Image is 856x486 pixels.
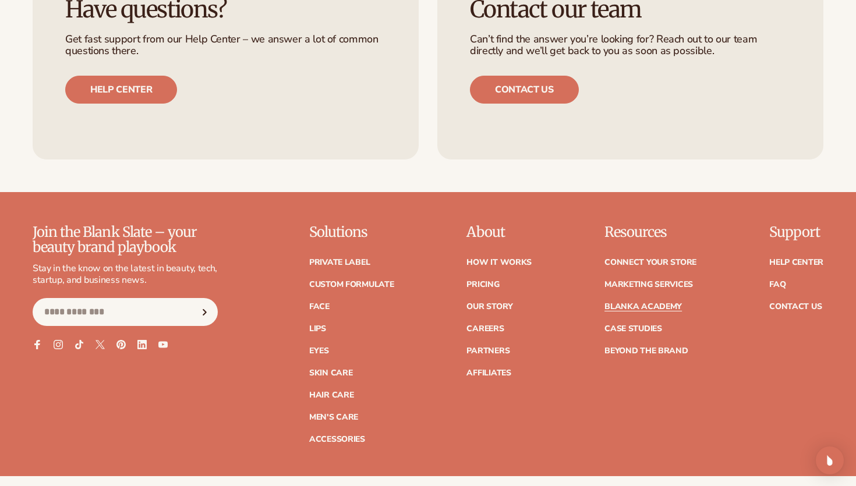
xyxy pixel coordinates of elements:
a: Partners [466,347,510,355]
a: Private label [309,258,370,267]
a: Contact us [470,76,579,104]
a: Help Center [769,258,823,267]
a: How It Works [466,258,532,267]
a: Pricing [466,281,499,289]
button: Subscribe [192,298,217,326]
a: Skin Care [309,369,352,377]
p: Resources [604,225,696,240]
a: Affiliates [466,369,511,377]
a: Blanka Academy [604,303,682,311]
a: Custom formulate [309,281,394,289]
a: Beyond the brand [604,347,688,355]
p: Join the Blank Slate – your beauty brand playbook [33,225,218,256]
a: Case Studies [604,325,662,333]
a: Men's Care [309,413,358,421]
p: Solutions [309,225,394,240]
a: Marketing services [604,281,693,289]
a: Accessories [309,435,365,444]
a: Hair Care [309,391,353,399]
p: Stay in the know on the latest in beauty, tech, startup, and business news. [33,262,218,287]
p: Can’t find the answer you’re looking for? Reach out to our team directly and we’ll get back to yo... [470,34,791,57]
a: Face [309,303,330,311]
a: FAQ [769,281,786,289]
a: Connect your store [604,258,696,267]
p: Get fast support from our Help Center – we answer a lot of common questions there. [65,34,386,57]
div: Open Intercom Messenger [816,446,844,474]
a: Contact Us [769,303,822,311]
a: Eyes [309,347,329,355]
a: Careers [466,325,504,333]
a: Help center [65,76,177,104]
p: Support [769,225,823,240]
p: About [466,225,532,240]
a: Our Story [466,303,512,311]
a: Lips [309,325,326,333]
